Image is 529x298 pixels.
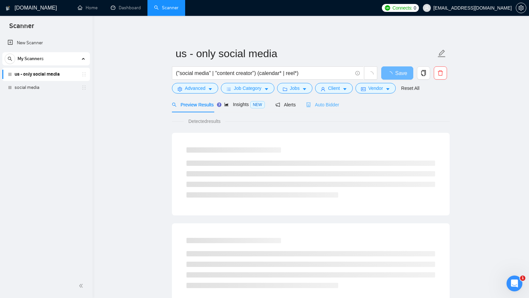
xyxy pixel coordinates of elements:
[78,5,98,11] a: homeHome
[172,102,177,107] span: search
[434,66,447,80] button: delete
[417,70,430,76] span: copy
[361,87,366,92] span: idcard
[355,71,360,75] span: info-circle
[381,66,413,80] button: Save
[2,36,90,50] li: New Scanner
[184,118,225,125] span: Detected results
[172,102,214,107] span: Preview Results
[216,102,222,108] div: Tooltip anchor
[520,276,525,281] span: 1
[283,87,287,92] span: folder
[306,102,339,107] span: Auto Bidder
[437,49,446,58] span: edit
[234,85,261,92] span: Job Category
[79,282,85,289] span: double-left
[414,4,416,12] span: 0
[516,3,526,13] button: setting
[275,102,296,107] span: Alerts
[6,3,10,14] img: logo
[343,87,347,92] span: caret-down
[315,83,353,93] button: userClientcaret-down
[290,85,300,92] span: Jobs
[172,83,218,93] button: settingAdvancedcaret-down
[5,56,15,61] span: search
[321,87,325,92] span: user
[328,85,340,92] span: Client
[154,5,179,11] a: searchScanner
[15,68,77,81] a: us - only social media
[516,5,526,11] span: setting
[385,5,390,11] img: upwork-logo.png
[81,85,87,90] span: holder
[401,85,419,92] a: Reset All
[176,69,352,77] input: Search Freelance Jobs...
[355,83,396,93] button: idcardVendorcaret-down
[178,87,182,92] span: setting
[434,70,447,76] span: delete
[5,54,15,64] button: search
[199,3,211,15] button: Згорнути вікно
[250,101,265,108] span: NEW
[211,3,223,15] div: Закрити
[417,66,430,80] button: copy
[264,87,269,92] span: caret-down
[81,72,87,77] span: holder
[507,276,522,291] iframe: Intercom live chat
[368,71,374,77] span: loading
[368,85,383,92] span: Vendor
[224,102,264,107] span: Insights
[176,45,436,62] input: Scanner name...
[392,4,412,12] span: Connects:
[226,87,231,92] span: bars
[221,83,274,93] button: barsJob Categorycaret-down
[4,3,17,15] button: go back
[516,5,526,11] a: setting
[208,87,213,92] span: caret-down
[8,36,85,50] a: New Scanner
[306,102,311,107] span: robot
[2,52,90,94] li: My Scanners
[15,81,77,94] a: social media
[386,87,390,92] span: caret-down
[224,102,229,107] span: area-chart
[387,71,395,77] span: loading
[275,102,280,107] span: notification
[302,87,307,92] span: caret-down
[185,85,205,92] span: Advanced
[425,6,429,10] span: user
[18,52,44,65] span: My Scanners
[4,21,39,35] span: Scanner
[277,83,313,93] button: folderJobscaret-down
[395,69,407,77] span: Save
[111,5,141,11] a: dashboardDashboard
